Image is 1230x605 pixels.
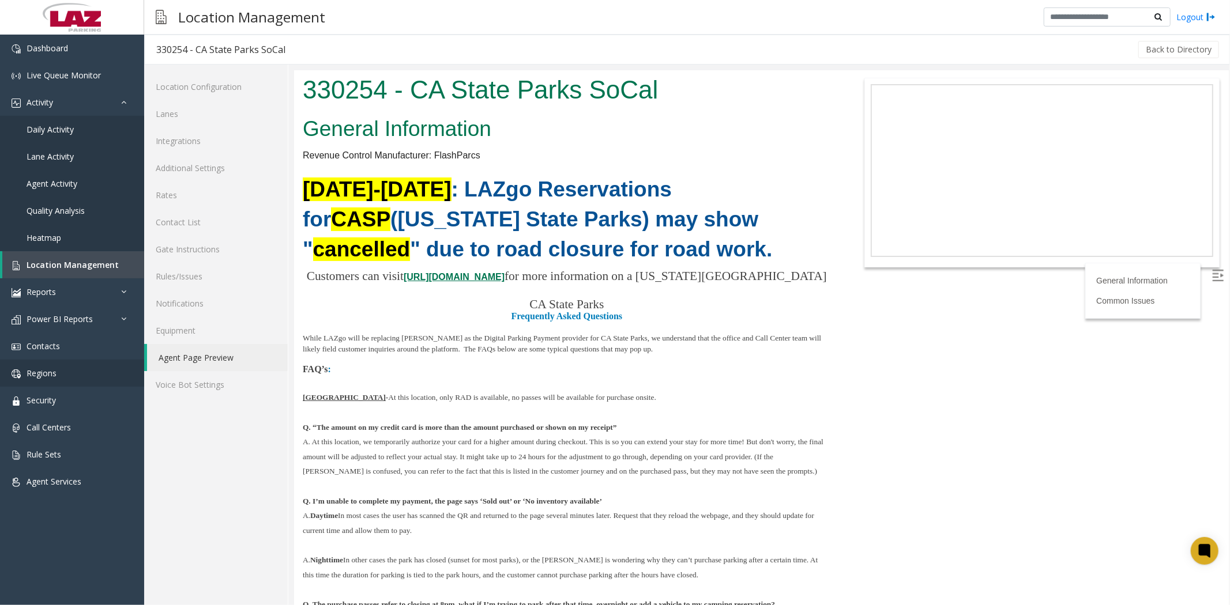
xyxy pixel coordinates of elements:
span: Revenue Control Manufacturer: FlashParcs [9,80,186,90]
h1: 330254 - CA State Parks SoCal [9,2,537,37]
b: Daytime [16,441,44,449]
span: Rule Sets [27,449,61,460]
img: 'icon' [12,261,21,270]
a: Contact List [144,209,288,236]
span: A. At this location, we temporarily authorize your card for a higher amount during checkout. This... [9,367,529,405]
font: cancelled [19,167,116,191]
img: Open/Close Sidebar Menu [918,199,930,211]
a: Gate Instructions [144,236,288,263]
h3: Location Management [172,3,331,31]
img: 'icon' [12,342,21,351]
img: 'icon' [12,44,21,54]
img: 'icon' [12,288,21,297]
img: 'icon' [12,451,21,460]
font: " due to road closure for road work. [116,167,478,191]
img: pageIcon [156,3,167,31]
span: At this location, only RAD is available, no passes will be available for purchase onsite. [94,323,362,331]
img: 'icon' [12,478,21,487]
a: Rates [144,181,288,209]
a: [URL][DOMAIN_NAME] [110,202,210,211]
a: Location Management [2,251,144,278]
a: Agent Page Preview [147,344,288,371]
span: Quality Analysis [27,205,85,216]
div: 330254 - CA State Parks SoCal [156,42,285,57]
span: Contacts [27,341,60,351]
span: Call Centers [27,422,71,433]
a: Voice Bot Settings [144,371,288,398]
a: Location Configuration [144,73,288,100]
span: - [9,323,94,331]
span: Activity [27,97,53,108]
a: Lanes [144,100,288,127]
a: Rules/Issues [144,263,288,290]
a: Integrations [144,127,288,154]
a: Additional Settings [144,154,288,181]
span: Q. The purchase passes refer to closing at 8pm, what if I’m trying to park after that time, overn... [9,530,481,538]
span: While LAZgo will be replacing [PERSON_NAME] as the Digital Parking Payment provider for CA State ... [9,263,527,282]
span: FAQ’s [9,294,34,304]
span: CA State Parks [235,227,310,241]
span: Location Management [27,259,119,270]
span: Heatmap [27,232,61,243]
span: Agent Services [27,476,81,487]
span: A. In other cases the park has closed (sunset for most parks), or the [PERSON_NAME] is wondering ... [9,485,524,509]
span: : [34,294,37,304]
span: Daily Activity [27,124,74,135]
span: Regions [27,368,57,379]
a: Common Issues [802,226,860,235]
font: [DATE]-[DATE] [9,107,157,131]
a: Equipment [144,317,288,344]
span: A. In most cases the user has scanned the QR and returned to the page several minutes later. Requ... [9,441,520,464]
span: Security [27,395,56,406]
img: 'icon' [12,423,21,433]
img: 'icon' [12,369,21,379]
span: Customers can visit [13,199,110,213]
span: Reports [27,286,56,297]
b: Nighttime [16,485,49,494]
span: for more information on a [US_STATE][GEOGRAPHIC_DATA] [210,199,533,213]
img: 'icon' [12,71,21,81]
a: Notifications [144,290,288,317]
u: [GEOGRAPHIC_DATA] [9,323,92,331]
span: Lane Activity [27,151,74,162]
button: Back to Directory [1138,41,1219,58]
font: : LAZgo Reservations for [9,107,378,161]
span: Q. “The amount on my credit card is more than the amount purchased or shown on my receipt” [9,353,323,361]
font: CASP [37,137,96,161]
span: Q. I’m unable to complete my payment, the page says ‘Sold out’ or ‘No inventory available’ [9,426,308,435]
span: Live Queue Monitor [27,70,101,81]
a: General Information [802,206,874,215]
span: Frequently Asked Questions [217,241,328,251]
h2: General Information [9,44,537,74]
a: Logout [1176,11,1216,23]
span: Power BI Reports [27,313,93,324]
img: 'icon' [12,99,21,108]
span: Agent Activity [27,178,77,189]
span: Dashboard [27,43,68,54]
font: ([US_STATE] State Parks) may show " [9,137,464,191]
img: 'icon' [12,396,21,406]
img: 'icon' [12,315,21,324]
img: logout [1206,11,1216,23]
